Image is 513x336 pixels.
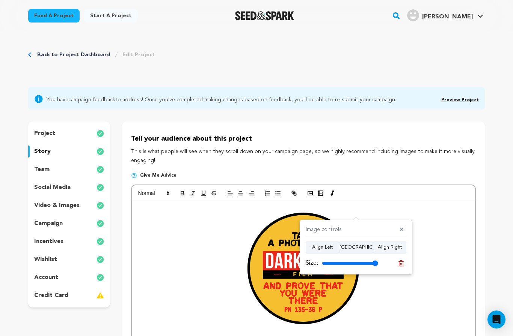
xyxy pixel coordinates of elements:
button: story [28,145,110,157]
img: check-circle-full.svg [97,273,104,282]
button: team [28,163,110,175]
p: project [34,129,55,138]
a: Start a project [84,9,137,22]
img: check-circle-full.svg [97,165,104,174]
p: credit card [34,291,68,300]
img: check-circle-full.svg [97,201,104,210]
button: credit card [28,289,110,301]
img: warning-full.svg [97,291,104,300]
a: Seed&Spark Homepage [235,11,294,20]
p: This is what people will see when they scroll down on your campaign page, so we highly recommend ... [131,147,476,165]
img: check-circle-full.svg [97,219,104,228]
button: Align Left [306,241,339,253]
p: wishlist [34,255,57,264]
button: video & images [28,199,110,211]
div: Joshua T.'s Profile [407,9,473,21]
h4: Image controls [306,226,342,234]
div: Open Intercom Messenger [487,310,505,328]
p: video & images [34,201,80,210]
img: Seed&Spark Logo Dark Mode [235,11,294,20]
span: Give me advice [140,172,177,178]
img: help-circle.svg [131,172,137,178]
img: check-circle-full.svg [97,183,104,192]
p: campaign [34,219,63,228]
button: incentives [28,235,110,247]
span: [PERSON_NAME] [422,14,473,20]
img: check-circle-full.svg [97,237,104,246]
button: [GEOGRAPHIC_DATA] [339,241,373,253]
p: incentives [34,237,63,246]
div: Breadcrumb [28,51,155,58]
button: social media [28,181,110,193]
button: Align Right [373,241,406,253]
button: campaign [28,217,110,229]
img: check-circle-full.svg [97,129,104,138]
button: project [28,127,110,139]
label: Size: [306,259,318,268]
a: Back to Project Dashboard [37,51,110,58]
p: account [34,273,58,282]
p: Tell your audience about this project [131,133,476,144]
a: campaign feedback [68,97,115,102]
a: Edit Project [122,51,155,58]
a: Joshua T.'s Profile [406,8,485,21]
a: Fund a project [28,9,80,22]
button: wishlist [28,253,110,265]
button: account [28,271,110,283]
img: 1758424524-Untitled-4%205.PNG [238,205,368,335]
p: team [34,165,50,174]
button: ✕ [397,226,406,234]
a: Preview Project [441,98,479,102]
p: social media [34,183,71,192]
p: story [34,147,51,156]
img: check-circle-full.svg [97,147,104,156]
img: user.png [407,9,419,21]
span: You have to address! Once you've completed making changes based on feedback, you'll be able to re... [46,94,396,103]
img: check-circle-full.svg [97,255,104,264]
span: Joshua T.'s Profile [406,8,485,24]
